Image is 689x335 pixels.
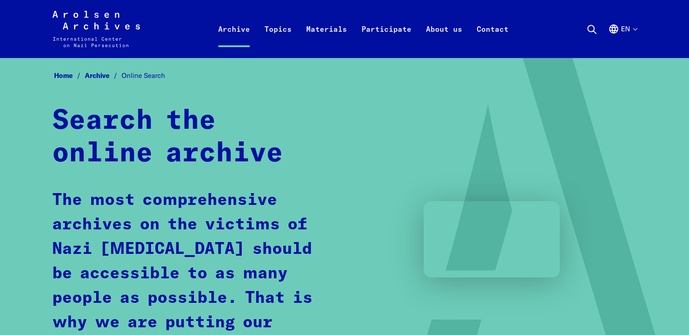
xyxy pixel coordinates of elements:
[354,22,419,58] a: Participate
[85,71,122,80] a: Archive
[122,71,165,80] span: Online Search
[608,24,637,56] button: English, language selection
[211,22,257,58] a: Archive
[299,22,354,58] a: Materials
[211,11,516,47] nav: Primary
[419,22,469,58] a: About us
[257,22,299,58] a: Topics
[52,107,283,167] strong: Search the online archive
[52,69,636,83] nav: Breadcrumb
[469,22,516,58] a: Contact
[54,71,85,80] a: Home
